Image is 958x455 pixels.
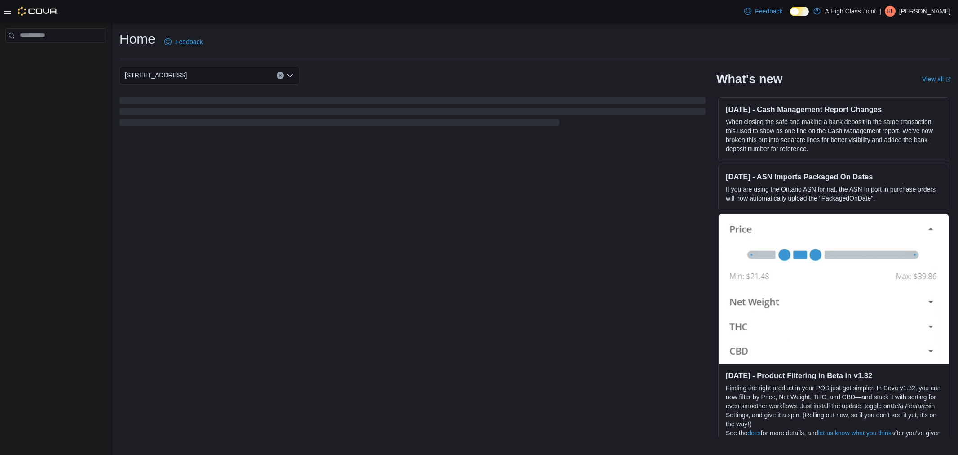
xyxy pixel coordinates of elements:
a: docs [747,429,761,437]
h3: [DATE] - Cash Management Report Changes [726,105,941,114]
span: Feedback [755,7,782,16]
em: Beta Features [891,402,930,410]
a: View allExternal link [922,76,951,83]
a: Feedback [741,2,786,20]
span: Loading [119,99,706,128]
p: A High Class Joint [825,6,876,17]
div: Holly Leach-Wickens [885,6,896,17]
p: See the for more details, and after you’ve given it a try. [726,428,941,446]
button: Clear input [277,72,284,79]
span: Dark Mode [790,16,790,17]
nav: Complex example [5,45,106,66]
a: Feedback [161,33,206,51]
button: Open list of options [287,72,294,79]
span: HL [887,6,893,17]
a: let us know what you think [818,429,891,437]
h3: [DATE] - ASN Imports Packaged On Dates [726,172,941,181]
svg: External link [945,77,951,82]
span: [STREET_ADDRESS] [125,70,187,80]
p: If you are using the Ontario ASN format, the ASN Import in purchase orders will now automatically... [726,185,941,203]
p: Finding the right product in your POS just got simpler. In Cova v1.32, you can now filter by Pric... [726,384,941,428]
input: Dark Mode [790,7,809,16]
p: | [879,6,881,17]
p: When closing the safe and making a bank deposit in the same transaction, this used to show as one... [726,117,941,153]
span: Feedback [175,37,203,46]
h1: Home [119,30,155,48]
h2: What's new [716,72,782,86]
p: [PERSON_NAME] [899,6,951,17]
h3: [DATE] - Product Filtering in Beta in v1.32 [726,371,941,380]
img: Cova [18,7,58,16]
